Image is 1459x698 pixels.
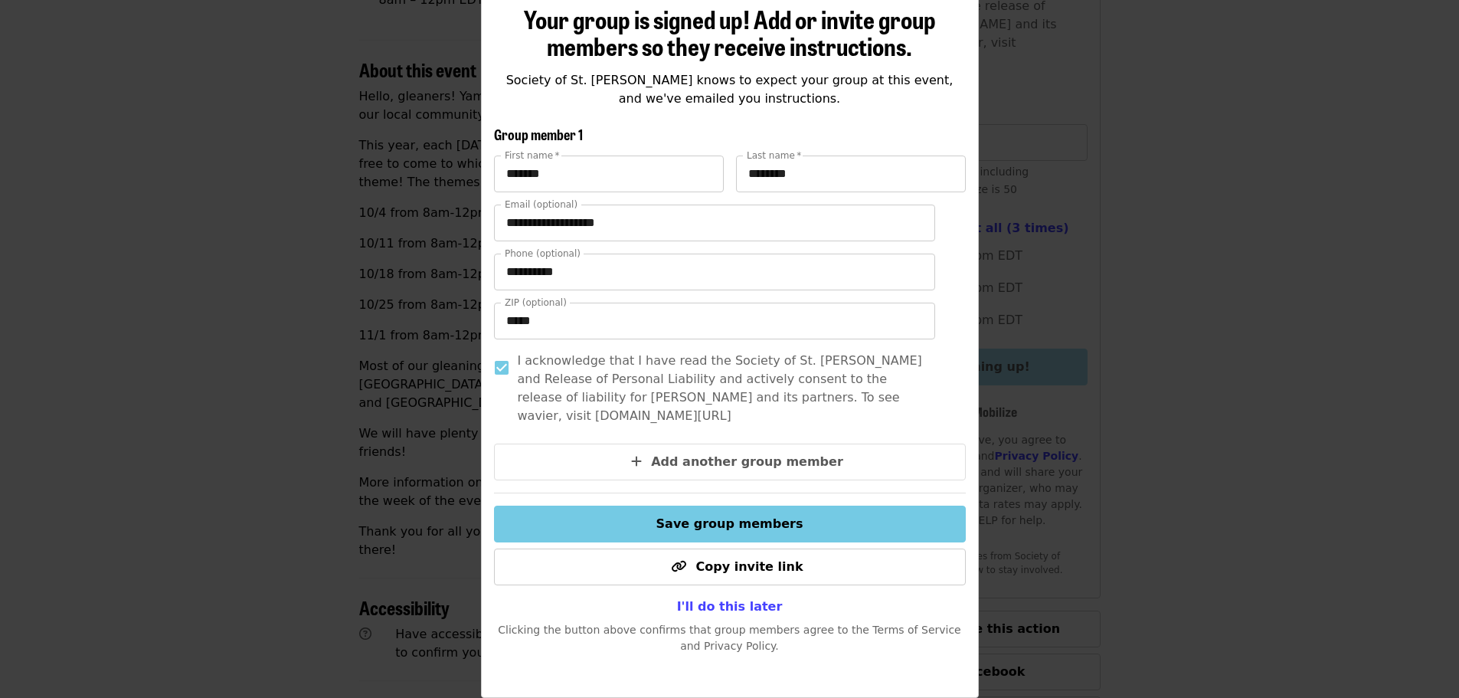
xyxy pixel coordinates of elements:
[518,352,927,425] span: I acknowledge that I have read the Society of St. [PERSON_NAME] and Release of Personal Liability...
[494,549,966,585] button: Copy invite link
[747,151,801,160] label: Last name
[656,516,803,531] span: Save group members
[505,298,567,307] label: ZIP (optional)
[506,73,954,106] span: Society of St. [PERSON_NAME] knows to expect your group at this event, and we've emailed you inst...
[736,156,966,192] input: Last name
[631,454,642,469] i: plus icon
[677,599,783,614] span: I'll do this later
[494,156,724,192] input: First name
[494,254,935,290] input: Phone (optional)
[494,506,966,542] button: Save group members
[498,624,961,652] span: Clicking the button above confirms that group members agree to the Terms of Service and Privacy P...
[494,303,935,339] input: ZIP (optional)
[524,1,936,64] span: Your group is signed up! Add or invite group members so they receive instructions.
[671,559,686,574] i: link icon
[505,200,577,209] label: Email (optional)
[651,454,843,469] span: Add another group member
[505,151,560,160] label: First name
[695,559,803,574] span: Copy invite link
[494,205,935,241] input: Email (optional)
[494,444,966,480] button: Add another group member
[505,249,581,258] label: Phone (optional)
[494,124,583,144] span: Group member 1
[665,591,795,622] button: I'll do this later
